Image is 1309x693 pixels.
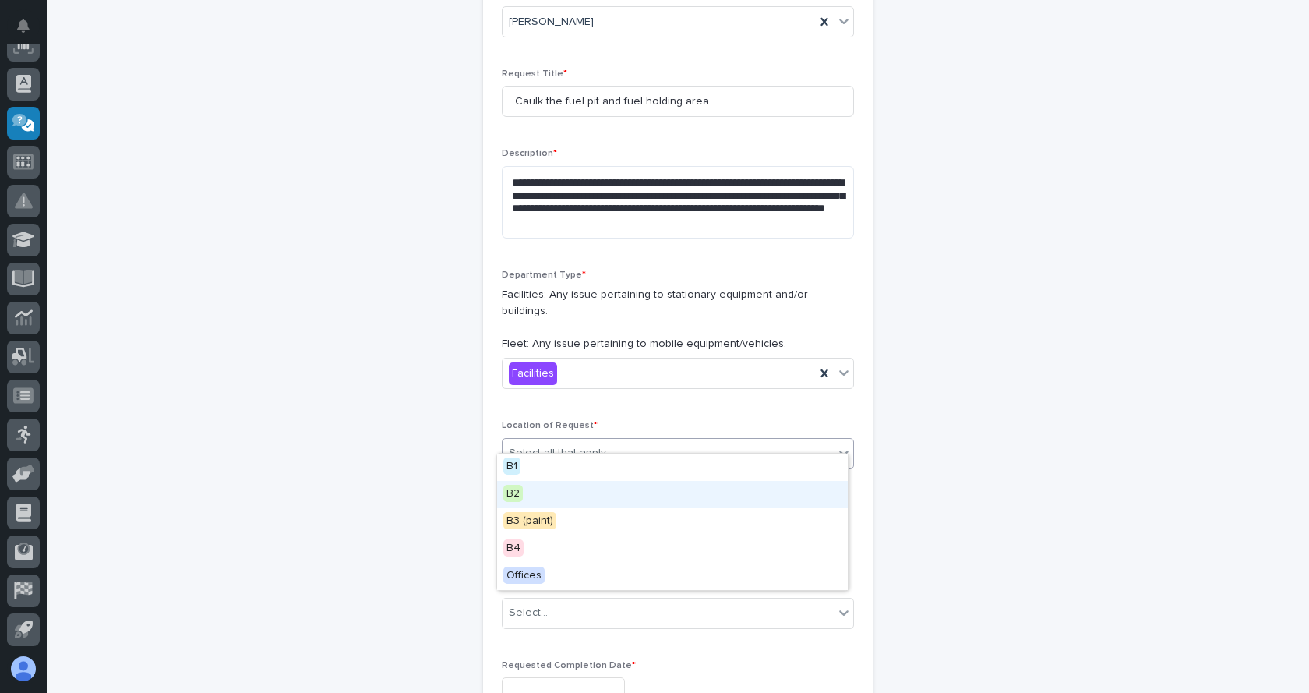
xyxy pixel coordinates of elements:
[509,445,606,461] div: Select all that apply
[497,536,848,563] div: B4
[502,149,557,158] span: Description
[502,270,586,280] span: Department Type
[503,485,523,502] span: B2
[502,421,598,430] span: Location of Request
[503,512,556,529] span: B3 (paint)
[509,14,594,30] span: [PERSON_NAME]
[497,481,848,508] div: B2
[509,362,557,385] div: Facilities
[19,19,40,44] div: Notifications
[497,454,848,481] div: B1
[503,539,524,557] span: B4
[509,605,548,621] div: Select...
[502,661,636,670] span: Requested Completion Date
[503,567,545,584] span: Offices
[497,563,848,590] div: Offices
[7,652,40,685] button: users-avatar
[503,458,520,475] span: B1
[497,508,848,536] div: B3 (paint)
[502,287,854,352] p: Facilities: Any issue pertaining to stationary equipment and/or buildings. Fleet: Any issue perta...
[7,9,40,42] button: Notifications
[502,69,567,79] span: Request Title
